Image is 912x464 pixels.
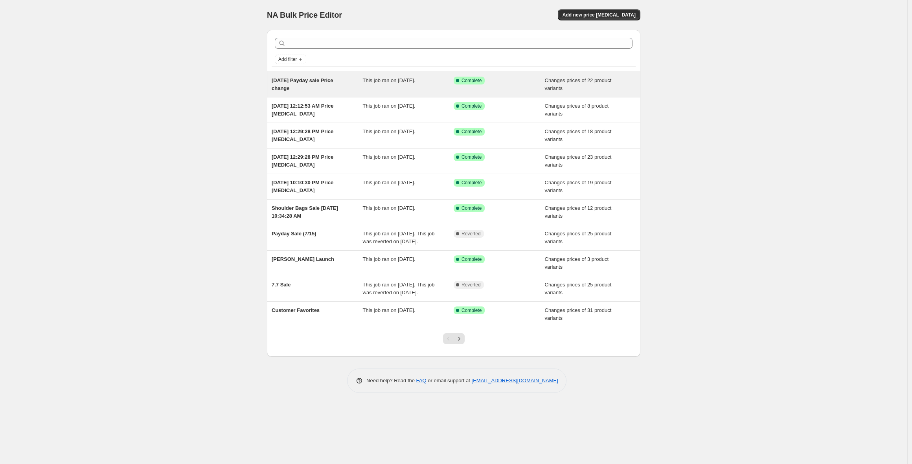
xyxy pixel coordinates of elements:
[267,11,342,19] span: NA Bulk Price Editor
[472,378,558,383] a: [EMAIL_ADDRESS][DOMAIN_NAME]
[545,205,612,219] span: Changes prices of 12 product variants
[363,128,416,134] span: This job ran on [DATE].
[558,9,640,20] button: Add new price [MEDICAL_DATA]
[363,103,416,109] span: This job ran on [DATE].
[416,378,427,383] a: FAQ
[462,231,481,237] span: Reverted
[363,307,416,313] span: This job ran on [DATE].
[545,103,609,117] span: Changes prices of 8 product variants
[272,103,334,117] span: [DATE] 12:12:53 AM Price [MEDICAL_DATA]
[545,307,612,321] span: Changes prices of 31 product variants
[272,256,334,262] span: [PERSON_NAME] Launch
[462,180,482,186] span: Complete
[563,12,636,18] span: Add new price [MEDICAL_DATA]
[272,128,333,142] span: [DATE] 12:29:28 PM Price [MEDICAL_DATA]
[366,378,416,383] span: Need help? Read the
[545,128,612,142] span: Changes prices of 18 product variants
[454,333,465,344] button: Next
[462,77,482,84] span: Complete
[462,205,482,211] span: Complete
[545,231,612,244] span: Changes prices of 25 product variants
[363,180,416,185] span: This job ran on [DATE].
[272,77,333,91] span: [DATE] Payday sale Price change
[363,77,416,83] span: This job ran on [DATE].
[363,282,435,295] span: This job ran on [DATE]. This job was reverted on [DATE].
[545,154,612,168] span: Changes prices of 23 product variants
[363,205,416,211] span: This job ran on [DATE].
[272,180,333,193] span: [DATE] 10:10:30 PM Price [MEDICAL_DATA]
[363,154,416,160] span: This job ran on [DATE].
[272,231,316,237] span: Payday Sale (7/15)
[363,231,435,244] span: This job ran on [DATE]. This job was reverted on [DATE].
[462,256,482,262] span: Complete
[272,205,338,219] span: Shoulder Bags Sale [DATE] 10:34:28 AM
[545,77,612,91] span: Changes prices of 22 product variants
[545,180,612,193] span: Changes prices of 19 product variants
[443,333,465,344] nav: Pagination
[462,103,482,109] span: Complete
[545,282,612,295] span: Changes prices of 25 product variants
[427,378,472,383] span: or email support at
[272,154,333,168] span: [DATE] 12:29:28 PM Price [MEDICAL_DATA]
[462,282,481,288] span: Reverted
[462,154,482,160] span: Complete
[545,256,609,270] span: Changes prices of 3 product variants
[272,282,291,288] span: 7.7 Sale
[363,256,416,262] span: This job ran on [DATE].
[462,307,482,314] span: Complete
[275,55,306,64] button: Add filter
[462,128,482,135] span: Complete
[272,307,320,313] span: Customer Favorites
[278,56,297,62] span: Add filter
